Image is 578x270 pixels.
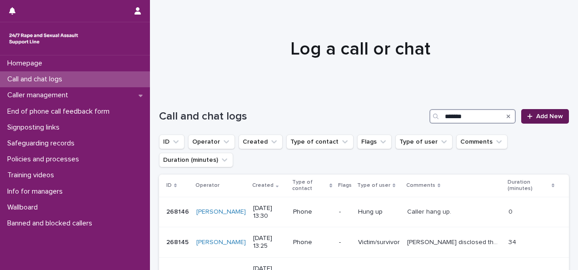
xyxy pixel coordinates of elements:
p: ID [166,180,172,190]
p: Hung up [358,208,400,216]
p: Training videos [4,171,61,180]
p: Wallboard [4,203,45,212]
button: Type of contact [286,135,354,149]
p: Created [252,180,274,190]
p: Policies and processes [4,155,86,164]
p: Flags [338,180,352,190]
tr: 268146268146 [PERSON_NAME] [DATE] 13:30Phone-Hung upCaller hang up.Caller hang up. 00 [159,197,569,227]
button: Created [239,135,283,149]
p: 268146 [166,206,191,216]
p: Caller hang up. [407,206,453,216]
button: Operator [188,135,235,149]
p: Type of contact [292,177,327,194]
p: Type of user [357,180,390,190]
p: Banned and blocked callers [4,219,100,228]
button: ID [159,135,184,149]
input: Search [429,109,516,124]
button: Comments [456,135,508,149]
p: Phone [293,239,331,246]
p: [DATE] 13:25 [253,235,286,250]
a: [PERSON_NAME] [196,208,246,216]
p: Caller management [4,91,75,100]
p: 0 [508,206,514,216]
p: Operator [195,180,219,190]
button: Flags [357,135,392,149]
p: - [339,208,351,216]
p: 268145 [166,237,190,246]
p: Phone [293,208,331,216]
h1: Log a call or chat [159,38,562,60]
button: Duration (minutes) [159,153,233,167]
p: Victim/survivor [358,239,400,246]
h1: Call and chat logs [159,110,426,123]
a: [PERSON_NAME] [196,239,246,246]
p: Georgie disclosed they had legal stuff going on at their former workplace around sexual harassmen... [407,237,503,246]
tr: 268145268145 [PERSON_NAME] [DATE] 13:25Phone-Victim/survivor[PERSON_NAME] disclosed they had lega... [159,227,569,258]
p: Signposting links [4,123,67,132]
p: Safeguarding records [4,139,82,148]
p: End of phone call feedback form [4,107,117,116]
p: 34 [508,237,518,246]
p: Homepage [4,59,50,68]
span: Add New [536,113,563,120]
p: Comments [406,180,435,190]
p: [DATE] 13:30 [253,205,286,220]
img: rhQMoQhaT3yELyF149Cw [7,30,80,48]
p: Call and chat logs [4,75,70,84]
a: Add New [521,109,569,124]
button: Type of user [395,135,453,149]
p: Info for managers [4,187,70,196]
p: - [339,239,351,246]
p: Duration (minutes) [508,177,549,194]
